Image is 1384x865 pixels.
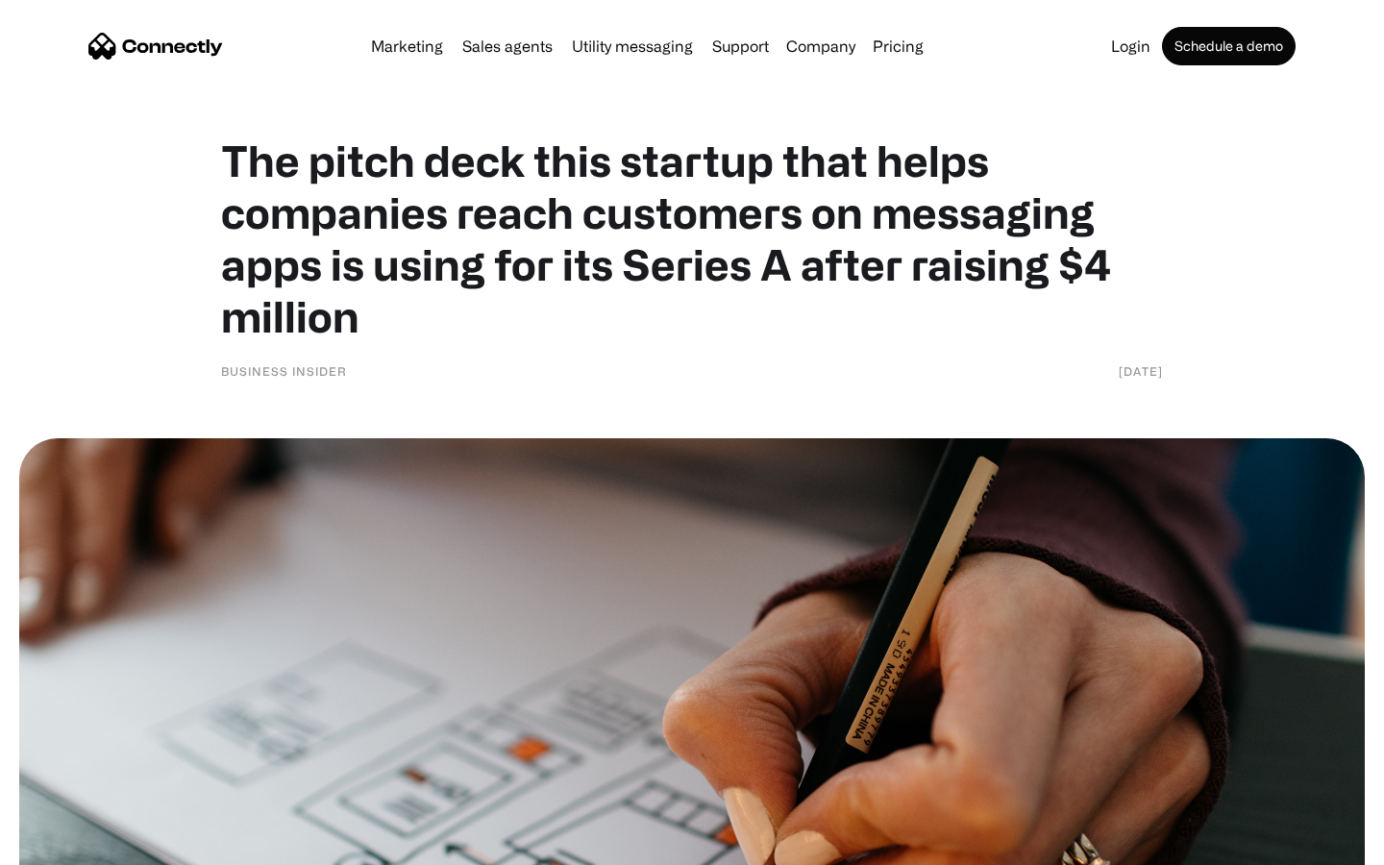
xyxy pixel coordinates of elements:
[1103,38,1158,54] a: Login
[221,135,1163,342] h1: The pitch deck this startup that helps companies reach customers on messaging apps is using for i...
[1119,361,1163,381] div: [DATE]
[865,38,931,54] a: Pricing
[786,33,855,60] div: Company
[1162,27,1296,65] a: Schedule a demo
[455,38,560,54] a: Sales agents
[564,38,701,54] a: Utility messaging
[38,831,115,858] ul: Language list
[704,38,777,54] a: Support
[363,38,451,54] a: Marketing
[221,361,347,381] div: Business Insider
[19,831,115,858] aside: Language selected: English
